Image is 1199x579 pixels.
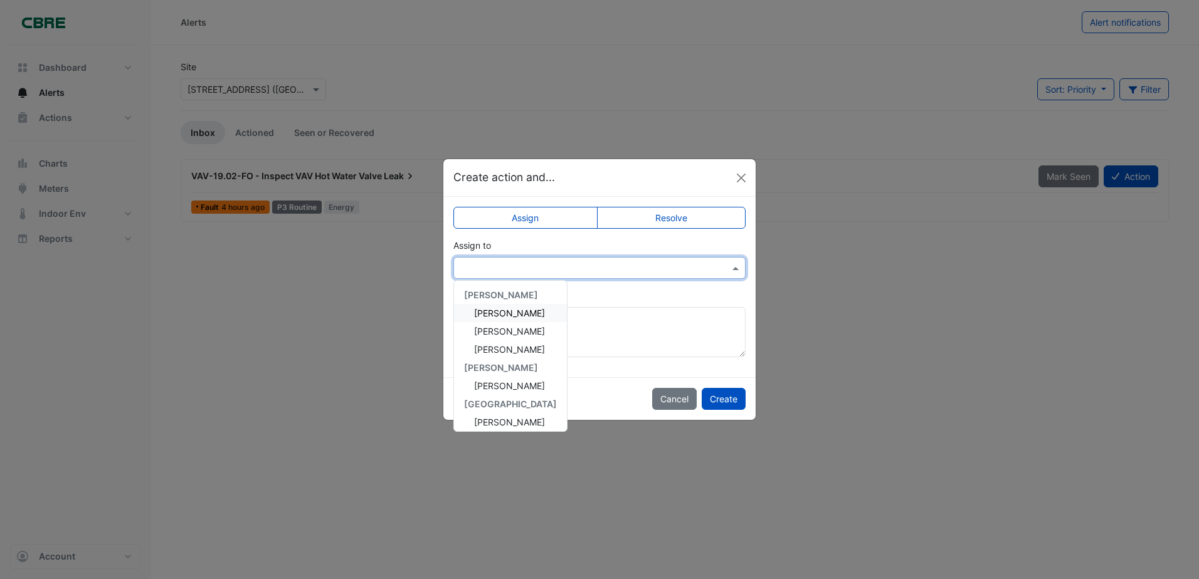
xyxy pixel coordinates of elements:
[474,308,545,318] span: [PERSON_NAME]
[474,344,545,355] span: [PERSON_NAME]
[464,289,538,300] span: [PERSON_NAME]
[732,169,751,187] button: Close
[453,207,598,229] label: Assign
[652,388,697,410] button: Cancel
[474,417,545,427] span: [PERSON_NAME]
[474,380,545,391] span: [PERSON_NAME]
[597,207,746,229] label: Resolve
[474,326,545,336] span: [PERSON_NAME]
[453,239,491,252] label: Assign to
[702,388,746,410] button: Create
[454,281,567,431] div: Options List
[453,169,555,185] h5: Create action and...
[464,399,557,409] span: [GEOGRAPHIC_DATA]
[464,362,538,373] span: [PERSON_NAME]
